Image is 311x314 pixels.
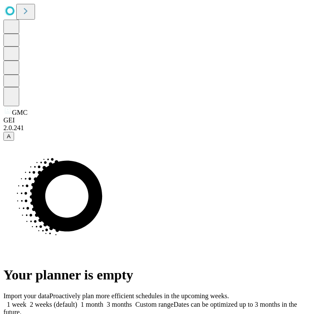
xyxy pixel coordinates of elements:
span: 1 week [7,301,26,308]
span: GMC [12,109,27,116]
span: Custom range [135,301,173,308]
button: A [3,132,14,141]
div: GEI [3,116,308,124]
div: 2.0.241 [3,124,308,132]
span: Proactively plan more efficient schedules in the upcoming weeks. [50,292,229,299]
span: 1 month [81,301,103,308]
span: 2 weeks (default) [30,301,77,308]
span: Import your data [3,292,50,299]
span: A [7,133,11,140]
h1: Your planner is empty [3,267,308,283]
span: 3 months [107,301,132,308]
